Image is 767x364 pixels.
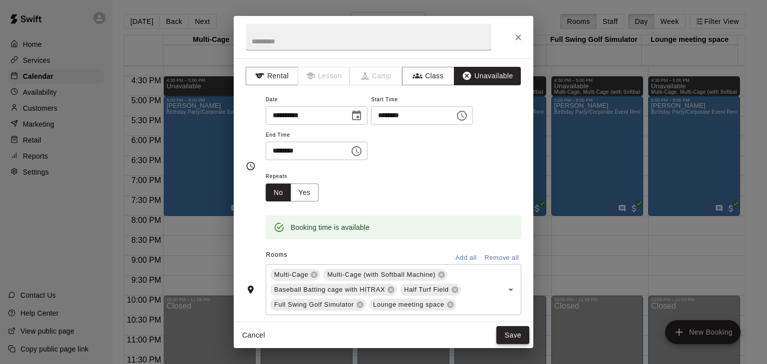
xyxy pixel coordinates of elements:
[270,285,389,295] span: Baseball Batting cage with HITRAX
[347,106,367,126] button: Choose date, selected date is Aug 24, 2025
[323,269,447,281] div: Multi-Cage (with Softball Machine)
[504,283,518,297] button: Open
[496,326,529,345] button: Save
[402,67,454,85] button: Class
[266,183,291,202] button: No
[452,106,472,126] button: Choose time, selected time is 8:00 PM
[270,299,366,311] div: Full Swing Golf Simulator
[350,67,402,85] span: Camps can only be created in the Services page
[266,93,368,107] span: Date
[266,129,368,142] span: End Time
[347,141,367,161] button: Choose time, selected time is 8:30 PM
[298,67,351,85] span: Lessons must be created in the Services page first
[371,93,473,107] span: Start Time
[291,183,319,202] button: Yes
[454,67,521,85] button: Unavailable
[482,250,521,266] button: Remove all
[270,269,320,281] div: Multi-Cage
[266,170,327,183] span: Repeats
[246,161,256,171] svg: Timing
[509,28,527,46] button: Close
[369,299,456,311] div: Lounge meeting space
[246,285,256,295] svg: Rooms
[270,270,312,280] span: Multi-Cage
[400,285,452,295] span: Half Turf Field
[270,284,397,296] div: Baseball Batting cage with HITRAX
[291,218,370,236] div: Booking time is available
[246,67,298,85] button: Rental
[270,300,358,310] span: Full Swing Golf Simulator
[369,300,448,310] span: Lounge meeting space
[266,183,319,202] div: outlined button group
[323,270,439,280] span: Multi-Cage (with Softball Machine)
[266,251,288,258] span: Rooms
[400,284,460,296] div: Half Turf Field
[238,326,270,345] button: Cancel
[450,250,482,266] button: Add all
